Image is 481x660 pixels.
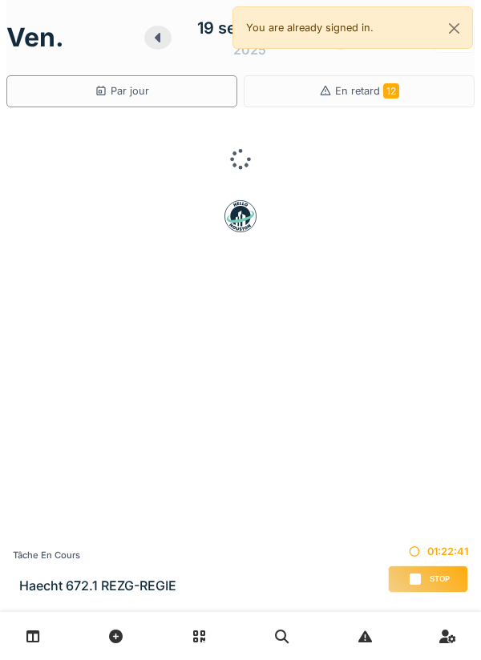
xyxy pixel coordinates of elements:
[13,549,176,562] div: Tâche en cours
[19,578,176,594] h3: Haecht 672.1 REZG-REGIE
[232,6,473,49] div: You are already signed in.
[383,83,399,99] span: 12
[224,200,257,232] img: badge-BVDL4wpA.svg
[95,83,149,99] div: Par jour
[6,22,64,53] h1: ven.
[436,7,472,50] button: Close
[233,40,266,59] div: 2025
[197,16,301,40] div: 19 septembre
[335,85,399,97] span: En retard
[388,544,468,559] div: 01:22:41
[430,573,450,585] span: Stop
